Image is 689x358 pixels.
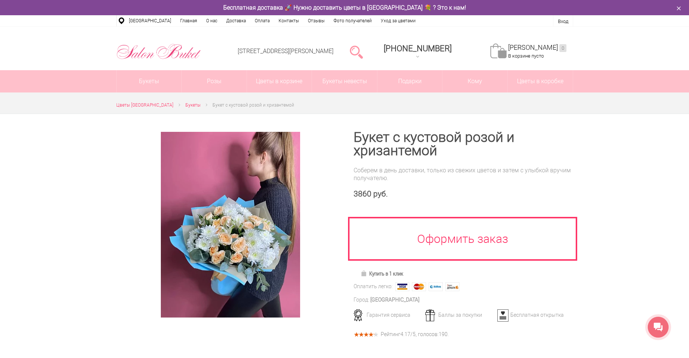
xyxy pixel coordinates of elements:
[445,282,459,291] img: Яндекс Деньги
[238,48,334,55] a: [STREET_ADDRESS][PERSON_NAME]
[508,43,566,52] a: [PERSON_NAME]
[185,101,201,109] a: Букеты
[370,296,419,304] div: [GEOGRAPHIC_DATA]
[381,332,449,336] div: Рейтинг /5, голосов: .
[125,132,336,318] a: Увеличить
[442,70,507,92] span: Кому
[357,268,407,279] a: Купить в 1 клик
[247,70,312,92] a: Цветы в корзине
[384,44,452,53] span: [PHONE_NUMBER]
[354,189,573,199] div: 3860 руб.
[439,331,448,337] span: 190
[185,102,201,108] span: Букеты
[351,312,424,318] div: Гарантия сервиса
[429,282,443,291] img: Webmoney
[361,270,369,276] img: Купить в 1 клик
[329,15,376,26] a: Фото получателей
[379,41,456,62] a: [PHONE_NUMBER]
[376,15,420,26] a: Уход за цветами
[250,15,274,26] a: Оплата
[176,15,202,26] a: Главная
[117,70,182,92] a: Букеты
[377,70,442,92] a: Подарки
[111,4,579,12] div: Бесплатная доставка 🚀 Нужно доставить цветы в [GEOGRAPHIC_DATA] 💐 ? Это к нам!
[182,70,247,92] a: Розы
[116,102,173,108] span: Цветы [GEOGRAPHIC_DATA]
[395,282,409,291] img: Visa
[354,296,369,304] div: Город:
[116,101,173,109] a: Цветы [GEOGRAPHIC_DATA]
[124,15,176,26] a: [GEOGRAPHIC_DATA]
[202,15,222,26] a: О нас
[508,53,544,59] span: В корзине пусто
[508,70,573,92] a: Цветы в коробке
[212,102,294,108] span: Букет с кустовой розой и хризантемой
[400,331,410,337] span: 4.17
[222,15,250,26] a: Доставка
[348,217,578,261] a: Оформить заказ
[423,312,496,318] div: Баллы за покупки
[354,166,573,182] div: Соберем в день доставки, только из свежих цветов и затем с улыбкой вручим получателю.
[116,42,201,61] img: Цветы Нижний Новгород
[558,19,568,24] a: Вход
[161,132,300,318] img: Букет с кустовой розой и хризантемой
[354,283,393,290] div: Оплатить легко:
[274,15,303,26] a: Контакты
[412,282,426,291] img: MasterCard
[495,312,568,318] div: Бесплатная открытка
[303,15,329,26] a: Отзывы
[312,70,377,92] a: Букеты невесты
[354,131,573,157] h1: Букет с кустовой розой и хризантемой
[559,44,566,52] ins: 0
